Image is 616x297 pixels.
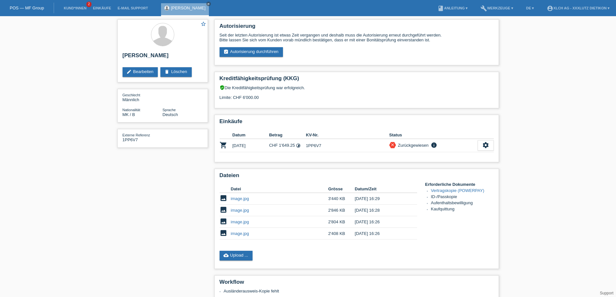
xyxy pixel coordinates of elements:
td: CHF 1'649.25 [269,139,306,152]
span: Geschlecht [123,93,140,97]
i: image [220,217,227,225]
h2: Kreditfähigkeitsprüfung (KKG) [220,75,494,85]
a: bookAnleitung ▾ [434,6,471,10]
li: Kaufquittung [431,207,494,213]
i: delete [164,69,169,74]
td: 3'440 KB [328,193,355,205]
li: ID-/Passkopie [431,194,494,200]
span: 2 [86,2,92,7]
th: Datum/Zeit [355,185,408,193]
a: [PERSON_NAME] [171,5,206,10]
i: verified_user [220,85,225,90]
a: cloud_uploadUpload ... [220,251,253,260]
h2: Autorisierung [220,23,494,33]
th: Datum [232,131,269,139]
td: 2'804 KB [328,216,355,228]
a: image.jpg [231,208,249,213]
a: deleteLöschen [160,67,191,77]
i: account_circle [547,5,553,12]
span: Sprache [163,108,176,112]
a: POS — MF Group [10,5,44,10]
div: Seit der letzten Autorisierung ist etwas Zeit vergangen und deshalb muss die Autorisierung erneut... [220,33,494,42]
a: Kund*innen [60,6,90,10]
a: image.jpg [231,219,249,224]
a: buildWerkzeuge ▾ [477,6,516,10]
a: Support [600,291,613,295]
span: Nationalität [123,108,140,112]
a: Vertragskopie (POWERPAY) [431,188,484,193]
i: cloud_upload [223,253,229,258]
i: info [430,142,438,148]
a: star_border [200,21,206,28]
div: Zurückgewiesen [396,142,429,149]
a: editBearbeiten [123,67,158,77]
i: star_border [200,21,206,27]
h2: Dateien [220,172,494,182]
i: edit [126,69,132,74]
th: Status [389,131,478,139]
h2: Workflow [220,279,494,289]
h2: Einkäufe [220,118,494,128]
i: image [220,229,227,237]
i: Fixe Raten - Zinsübernahme durch Kunde (24 Raten) [296,143,301,148]
div: 1PP6V7 [123,133,163,142]
th: Grösse [328,185,355,193]
td: 2'846 KB [328,205,355,216]
a: Einkäufe [90,6,114,10]
i: image [220,194,227,202]
a: account_circleXLCH AG - XXXLutz Dietikon ▾ [544,6,613,10]
th: KV-Nr. [306,131,389,139]
div: Männlich [123,92,163,102]
i: build [481,5,487,12]
a: image.jpg [231,196,249,201]
i: book [438,5,444,12]
th: Betrag [269,131,306,139]
i: assignment_turned_in [223,49,229,54]
i: image [220,206,227,214]
a: image.jpg [231,231,249,236]
a: assignment_turned_inAutorisierung durchführen [220,47,283,57]
h2: [PERSON_NAME] [123,52,203,62]
i: POSP00026806 [220,141,227,149]
th: Datei [231,185,328,193]
div: Die Kreditfähigkeitsprüfung war erfolgreich. Limite: CHF 6'000.00 [220,85,494,105]
a: close [206,2,211,6]
i: settings [482,142,489,149]
td: [DATE] 16:28 [355,205,408,216]
span: Externe Referenz [123,133,150,137]
td: 1PP6V7 [306,139,389,152]
a: E-Mail Support [114,6,151,10]
li: Ausländerausweis-Kopie fehlt [224,289,494,293]
td: [DATE] 16:26 [355,228,408,239]
i: close [207,2,210,5]
span: Mazedonien / B / 04.07.2020 [123,112,135,117]
td: [DATE] 16:26 [355,216,408,228]
td: [DATE] [232,139,269,152]
a: DE ▾ [523,6,537,10]
h4: Erforderliche Dokumente [425,182,494,187]
td: [DATE] 16:29 [355,193,408,205]
span: Deutsch [163,112,178,117]
td: 2'408 KB [328,228,355,239]
i: close [390,143,395,147]
li: Aufenthaltsbewilligung [431,200,494,207]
